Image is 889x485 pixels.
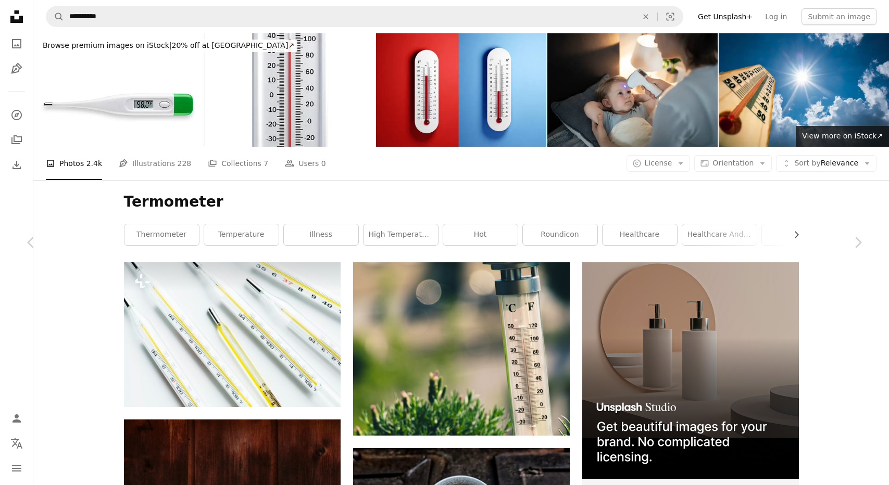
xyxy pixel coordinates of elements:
h1: Termometer [124,193,799,211]
span: 228 [178,158,192,169]
button: License [627,155,691,172]
button: Language [6,433,27,454]
img: Digital thermometer (Fahrenheit scale) [33,33,204,147]
button: Orientation [694,155,772,172]
button: Menu [6,458,27,479]
button: Search Unsplash [46,7,64,27]
a: healthcare [603,224,677,245]
img: Thermometers On Red And Blue Background [376,33,546,147]
a: Get Unsplash+ [692,8,759,25]
a: illness [284,224,358,245]
a: temperature [204,224,279,245]
button: Clear [634,7,657,27]
a: Illustrations [6,58,27,79]
span: 0 [321,158,326,169]
a: fever [762,224,836,245]
a: View more on iStock↗ [796,126,889,147]
a: hot [443,224,518,245]
span: Sort by [794,159,820,167]
div: 20% off at [GEOGRAPHIC_DATA] ↗ [40,40,297,52]
form: Find visuals sitewide [46,6,683,27]
img: thermometer, hot [205,33,375,147]
button: Sort byRelevance [776,155,877,172]
button: Submit an image [802,8,877,25]
img: Thermometer Sun high Degres. Hot summer day. High Summer temperatures [719,33,889,147]
a: Next [827,193,889,292]
a: roundicon [523,224,597,245]
a: Collections 7 [208,147,268,180]
a: Closeup of thermometer [124,329,341,339]
a: Users 0 [285,147,326,180]
img: bokeh photography of thermometer on plant [353,262,570,436]
button: scroll list to the right [787,224,799,245]
span: License [645,159,672,167]
span: 7 [264,158,268,169]
span: Orientation [712,159,754,167]
span: Browse premium images on iStock | [43,41,171,49]
a: Collections [6,130,27,150]
a: bokeh photography of thermometer on plant [353,344,570,353]
a: Download History [6,155,27,175]
img: Closeup of thermometer [124,262,341,407]
a: thermometer [124,224,199,245]
a: Browse premium images on iStock|20% off at [GEOGRAPHIC_DATA]↗ [33,33,304,58]
a: Explore [6,105,27,125]
a: Photos [6,33,27,54]
span: Relevance [794,158,858,169]
a: healthcare and medicine [682,224,757,245]
img: Concerned mother checking her ill son's temperature. [547,33,718,147]
img: file-1715714113747-b8b0561c490eimage [582,262,799,479]
button: Visual search [658,7,683,27]
a: Illustrations 228 [119,147,191,180]
a: Log in / Sign up [6,408,27,429]
a: Log in [759,8,793,25]
span: View more on iStock ↗ [802,132,883,140]
a: high temperature [364,224,438,245]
